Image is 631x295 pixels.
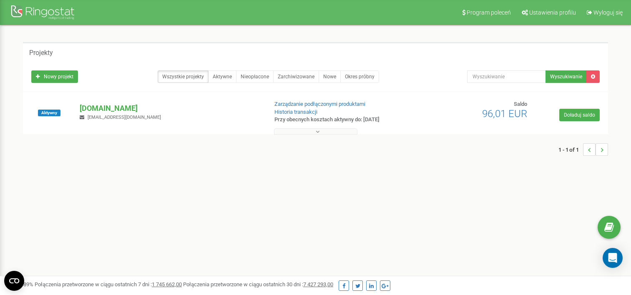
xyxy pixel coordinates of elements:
span: 1 - 1 of 1 [558,143,583,156]
a: Doładuj saldo [559,109,600,121]
span: Saldo [514,101,527,107]
span: 96,01 EUR [482,108,527,120]
a: Zarządzanie podłączonymi produktami [274,101,365,107]
a: Historia transakcji [274,109,317,115]
p: [DOMAIN_NAME] [80,103,261,114]
u: 7 427 293,00 [303,281,333,287]
a: Nieopłacone [236,70,274,83]
div: Open Intercom Messenger [603,248,623,268]
h5: Projekty [29,49,53,57]
p: Przy obecnych kosztach aktywny do: [DATE] [274,116,407,124]
span: Program poleceń [467,9,511,16]
a: Aktywne [208,70,236,83]
span: Wyloguj się [593,9,623,16]
a: Nowy projekt [31,70,78,83]
span: Połączenia przetworzone w ciągu ostatnich 7 dni : [35,281,182,287]
a: Wszystkie projekty [158,70,209,83]
nav: ... [558,135,608,164]
u: 1 745 662,00 [152,281,182,287]
a: Zarchiwizowane [273,70,319,83]
span: Połączenia przetworzone w ciągu ostatnich 30 dni : [183,281,333,287]
button: Wyszukiwanie [546,70,587,83]
span: Ustawienia profilu [529,9,576,16]
a: Okres próbny [340,70,379,83]
input: Wyszukiwanie [467,70,546,83]
span: Aktywny [38,110,60,116]
span: [EMAIL_ADDRESS][DOMAIN_NAME] [88,115,161,120]
a: Nowe [319,70,341,83]
button: Open CMP widget [4,271,24,291]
